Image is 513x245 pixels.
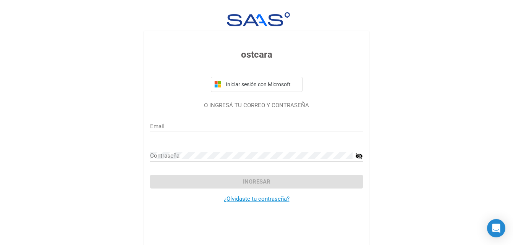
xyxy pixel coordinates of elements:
[150,175,363,189] button: Ingresar
[211,77,303,92] button: Iniciar sesión con Microsoft
[150,48,363,61] h3: ostcara
[355,152,363,161] mat-icon: visibility_off
[150,101,363,110] p: O INGRESÁ TU CORREO Y CONTRASEÑA
[243,178,270,185] span: Ingresar
[224,81,299,87] span: Iniciar sesión con Microsoft
[487,219,505,237] div: Open Intercom Messenger
[224,195,290,202] a: ¿Olvidaste tu contraseña?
